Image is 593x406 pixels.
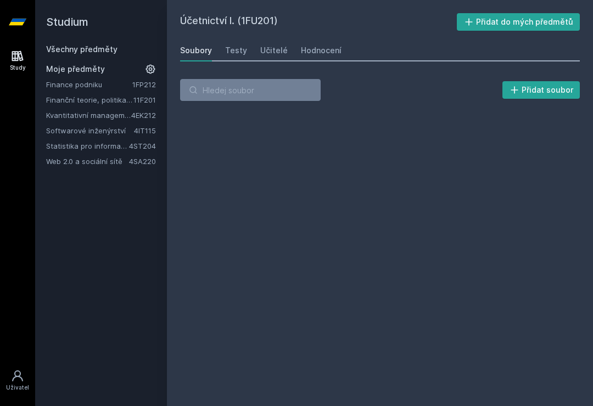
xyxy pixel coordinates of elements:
div: Soubory [180,45,212,56]
span: Moje předměty [46,64,105,75]
a: 4IT115 [134,126,156,135]
button: Přidat soubor [502,81,580,99]
a: Všechny předměty [46,44,118,54]
a: Web 2.0 a sociální sítě [46,156,129,167]
button: Přidat do mých předmětů [457,13,580,31]
a: Soubory [180,40,212,61]
a: Učitelé [260,40,288,61]
a: 1FP212 [132,80,156,89]
a: Statistika pro informatiky [46,140,129,151]
div: Učitelé [260,45,288,56]
a: Hodnocení [301,40,342,61]
a: Finance podniku [46,79,132,90]
h2: Účetnictví I. (1FU201) [180,13,457,31]
a: Kvantitativní management [46,110,131,121]
div: Study [10,64,26,72]
div: Hodnocení [301,45,342,56]
a: 4EK212 [131,111,156,120]
input: Hledej soubor [180,79,321,101]
a: Finanční teorie, politika a instituce [46,94,133,105]
a: Study [2,44,33,77]
a: Testy [225,40,247,61]
a: Uživatel [2,364,33,397]
a: Softwarové inženýrství [46,125,134,136]
a: 4SA220 [129,157,156,166]
div: Testy [225,45,247,56]
a: 4ST204 [129,142,156,150]
div: Uživatel [6,384,29,392]
a: 11F201 [133,95,156,104]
